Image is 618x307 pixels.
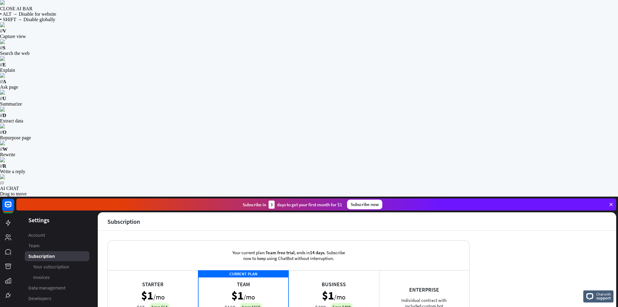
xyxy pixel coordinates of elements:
[596,291,611,297] span: Chat with
[266,250,295,255] span: Team free trial
[243,201,342,209] div: Subscribe in days to get your first month for $1
[28,232,45,238] span: Account
[107,218,140,225] div: Subscription
[347,200,382,209] div: Subscribe now
[33,264,69,270] span: Your subscription
[596,295,611,301] span: support
[25,283,89,293] a: Data management
[25,241,89,251] a: Team
[25,262,89,272] a: Your subscription
[28,253,55,259] span: Subscription
[28,285,65,291] span: Data management
[310,250,324,255] span: 14 days
[33,274,50,280] span: Invoices
[269,201,275,209] div: 3
[16,216,98,224] header: Settings
[28,242,40,249] span: Team
[224,241,353,270] div: Your current plan: , ends in . Subscribe now to keep using ChatBot without interruption.
[5,2,23,21] button: Open LiveChat chat widget
[28,295,51,302] span: Developers
[25,293,89,303] a: Developers
[25,272,89,282] a: Invoices
[25,230,89,240] a: Account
